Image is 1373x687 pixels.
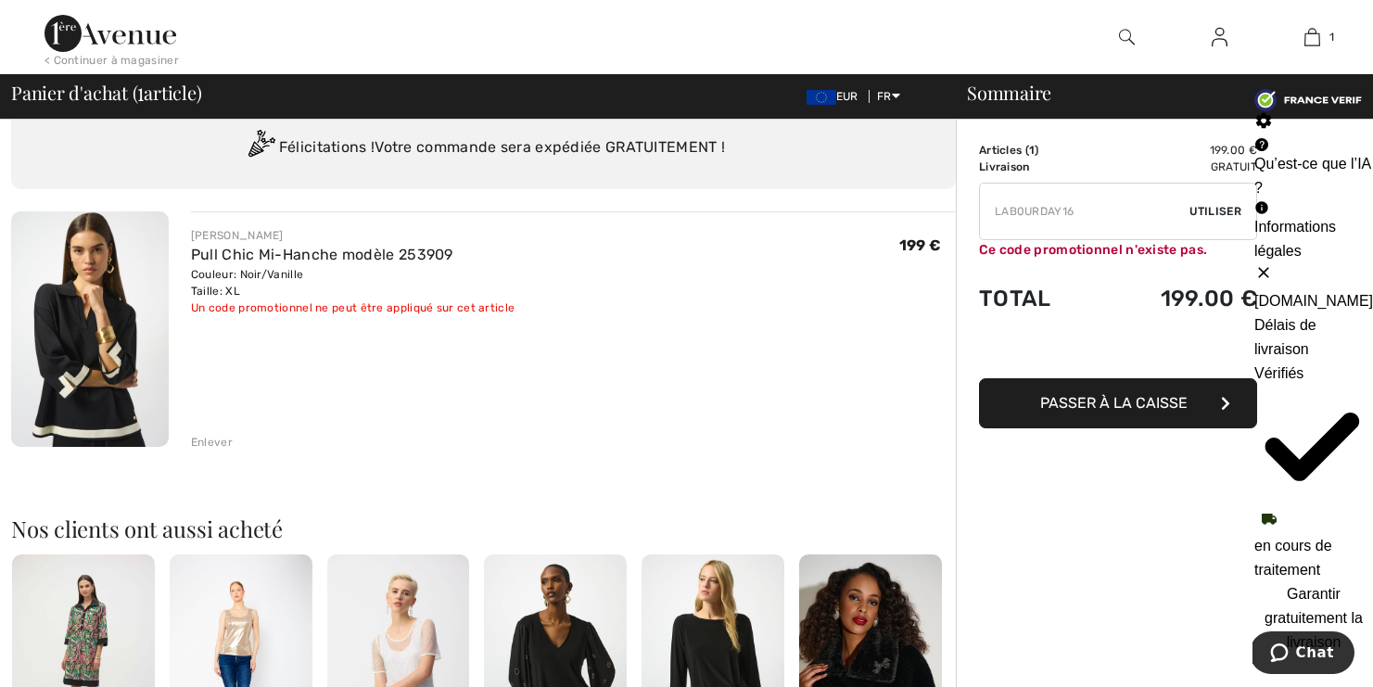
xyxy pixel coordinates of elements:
[1029,144,1035,157] span: 1
[979,330,1257,372] iframe: PayPal
[1040,394,1188,412] span: Passer à la caisse
[1266,26,1357,48] a: 1
[979,159,1098,175] td: Livraison
[1119,26,1135,48] img: recherche
[191,227,515,244] div: [PERSON_NAME]
[979,142,1098,159] td: Articles ( )
[945,83,1362,102] div: Sommaire
[137,79,144,103] span: 1
[11,211,169,447] img: Pull Chic Mi-Hanche modèle 253909
[44,15,176,52] img: 1ère Avenue
[191,299,515,316] div: Un code promotionnel ne peut être appliqué sur cet article
[11,517,956,540] h2: Nos clients ont aussi acheté
[191,434,233,451] div: Enlever
[1098,142,1257,159] td: 199.00 €
[1098,159,1257,175] td: Gratuit
[979,240,1257,260] div: Ce code promotionnel n'existe pas.
[1212,26,1227,48] img: Mes infos
[877,90,900,103] span: FR
[44,52,179,69] div: < Continuer à magasiner
[11,83,202,102] span: Panier d'achat ( article)
[1189,203,1241,220] span: Utiliser
[191,266,515,299] div: Couleur: Noir/Vanille Taille: XL
[242,130,279,167] img: Congratulation2.svg
[807,90,836,105] img: Euro
[899,236,942,254] span: 199 €
[33,130,934,167] div: Félicitations ! Votre commande sera expédiée GRATUITEMENT !
[979,378,1257,428] button: Passer à la caisse
[807,90,866,103] span: EUR
[1304,26,1320,48] img: Mon panier
[191,246,453,263] a: Pull Chic Mi-Hanche modèle 253909
[980,184,1189,239] input: Code promo
[1098,267,1257,330] td: 199.00 €
[1197,26,1242,49] a: Se connecter
[979,267,1098,330] td: Total
[1252,631,1354,678] iframe: Ouvre un widget dans lequel vous pouvez chatter avec l’un de nos agents
[1329,29,1334,45] span: 1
